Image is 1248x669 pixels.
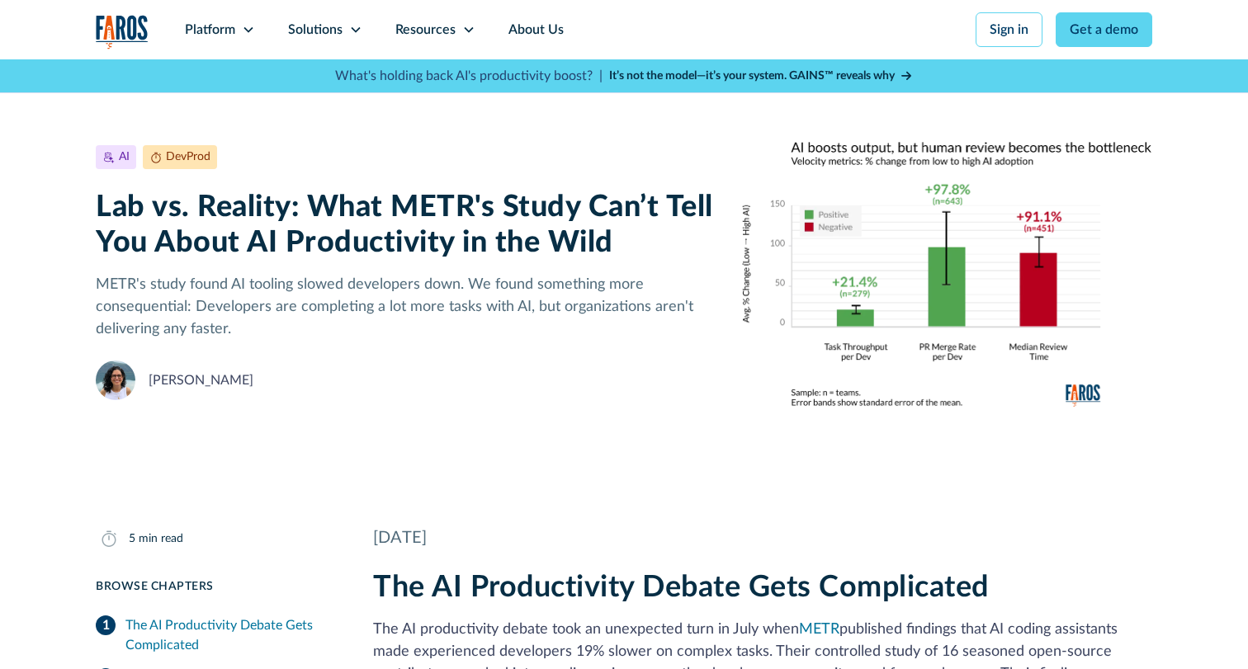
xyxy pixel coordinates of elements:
a: The AI Productivity Debate Gets Complicated [96,609,333,662]
h2: The AI Productivity Debate Gets Complicated [373,570,1152,605]
a: home [96,15,149,49]
img: Naomi Lurie [96,360,135,400]
a: METR [799,622,839,637]
div: Resources [395,20,456,40]
div: Browse Chapters [96,578,333,596]
div: AI [119,148,130,166]
img: A chart from the AI Productivity Paradox Report 2025 showing that AI boosts output, but human rev... [740,139,1152,407]
div: [PERSON_NAME] [149,370,253,390]
div: min read [139,530,183,548]
a: Get a demo [1056,12,1152,47]
strong: It’s not the model—it’s your system. GAINS™ reveals why [609,70,895,82]
div: DevProd [166,148,210,166]
a: It’s not the model—it’s your system. GAINS™ reveals why [609,68,913,85]
h1: Lab vs. Reality: What METR's Study Can’t Tell You About AI Productivity in the Wild [96,190,714,261]
div: [DATE] [373,525,1152,550]
div: 5 [129,530,135,548]
div: The AI Productivity Debate Gets Complicated [125,615,333,655]
a: Sign in [976,12,1042,47]
div: Platform [185,20,235,40]
p: METR's study found AI tooling slowed developers down. We found something more consequential: Deve... [96,274,714,341]
p: What's holding back AI's productivity boost? | [335,66,603,86]
div: Solutions [288,20,343,40]
img: Logo of the analytics and reporting company Faros. [96,15,149,49]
